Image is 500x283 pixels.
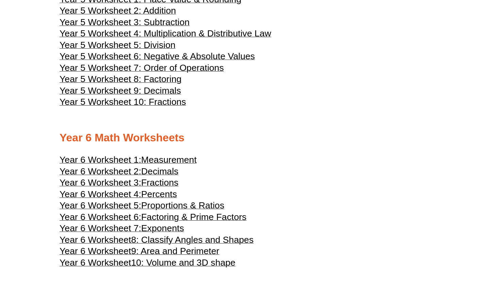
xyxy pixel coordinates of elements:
[60,89,181,95] a: Year 5 Worksheet 9: Decimals
[60,97,186,107] span: Year 5 Worksheet 10: Fractions
[60,215,247,222] a: Year 6 Worksheet 6:Factoring & Prime Factors
[383,206,500,283] iframe: Chat Widget
[60,17,189,27] span: Year 5 Worksheet 3: Subtraction
[60,192,177,199] a: Year 6 Worksheet 4:Percents
[141,200,224,210] span: Proportions & Ratios
[60,31,271,38] a: Year 5 Worksheet 4: Multiplication & Distributive Law
[131,246,219,256] span: 9: Area and Perimeter
[141,189,177,199] span: Percents
[60,203,224,210] a: Year 6 Worksheet 5:Proportions & Ratios
[60,100,186,107] a: Year 5 Worksheet 10: Fractions
[131,257,235,268] span: 10: Volume and 3D shape
[60,40,176,50] span: Year 5 Worksheet 5: Division
[141,223,184,233] span: Exponents
[60,74,182,84] span: Year 5 Worksheet 8: Factoring
[60,43,176,50] a: Year 5 Worksheet 5: Division
[60,77,182,84] a: Year 5 Worksheet 8: Factoring
[60,235,131,245] span: Year 6 Worksheet
[60,189,141,199] span: Year 6 Worksheet 4:
[60,257,131,268] span: Year 6 Worksheet
[60,166,141,176] span: Year 6 Worksheet 2:
[60,5,176,16] span: Year 5 Worksheet 2: Addition
[60,158,197,164] a: Year 6 Worksheet 1:Measurement
[60,85,181,96] span: Year 5 Worksheet 9: Decimals
[60,238,254,245] a: Year 6 Worksheet8: Classify Angles and Shapes
[141,212,247,222] span: Factoring & Prime Factors
[141,155,197,165] span: Measurement
[60,51,255,61] span: Year 5 Worksheet 6: Negative & Absolute Values
[60,246,131,256] span: Year 6 Worksheet
[60,20,189,27] a: Year 5 Worksheet 3: Subtraction
[60,131,440,145] h2: Year 6 Math Worksheets
[60,223,141,233] span: Year 6 Worksheet 7:
[60,155,141,165] span: Year 6 Worksheet 1:
[131,235,253,245] span: 8: Classify Angles and Shapes
[60,249,219,256] a: Year 6 Worksheet9: Area and Perimeter
[60,9,176,15] a: Year 5 Worksheet 2: Addition
[60,63,224,73] span: Year 5 Worksheet 7: Order of Operations
[60,226,184,233] a: Year 6 Worksheet 7:Exponents
[60,28,271,38] span: Year 5 Worksheet 4: Multiplication & Distributive Law
[60,66,224,73] a: Year 5 Worksheet 7: Order of Operations
[60,261,235,267] a: Year 6 Worksheet10: Volume and 3D shape
[60,212,141,222] span: Year 6 Worksheet 6:
[60,54,255,61] a: Year 5 Worksheet 6: Negative & Absolute Values
[141,166,179,176] span: Decimals
[60,180,179,187] a: Year 6 Worksheet 3:Fractions
[60,169,179,176] a: Year 6 Worksheet 2:Decimals
[141,177,179,188] span: Fractions
[60,200,141,210] span: Year 6 Worksheet 5:
[60,177,141,188] span: Year 6 Worksheet 3:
